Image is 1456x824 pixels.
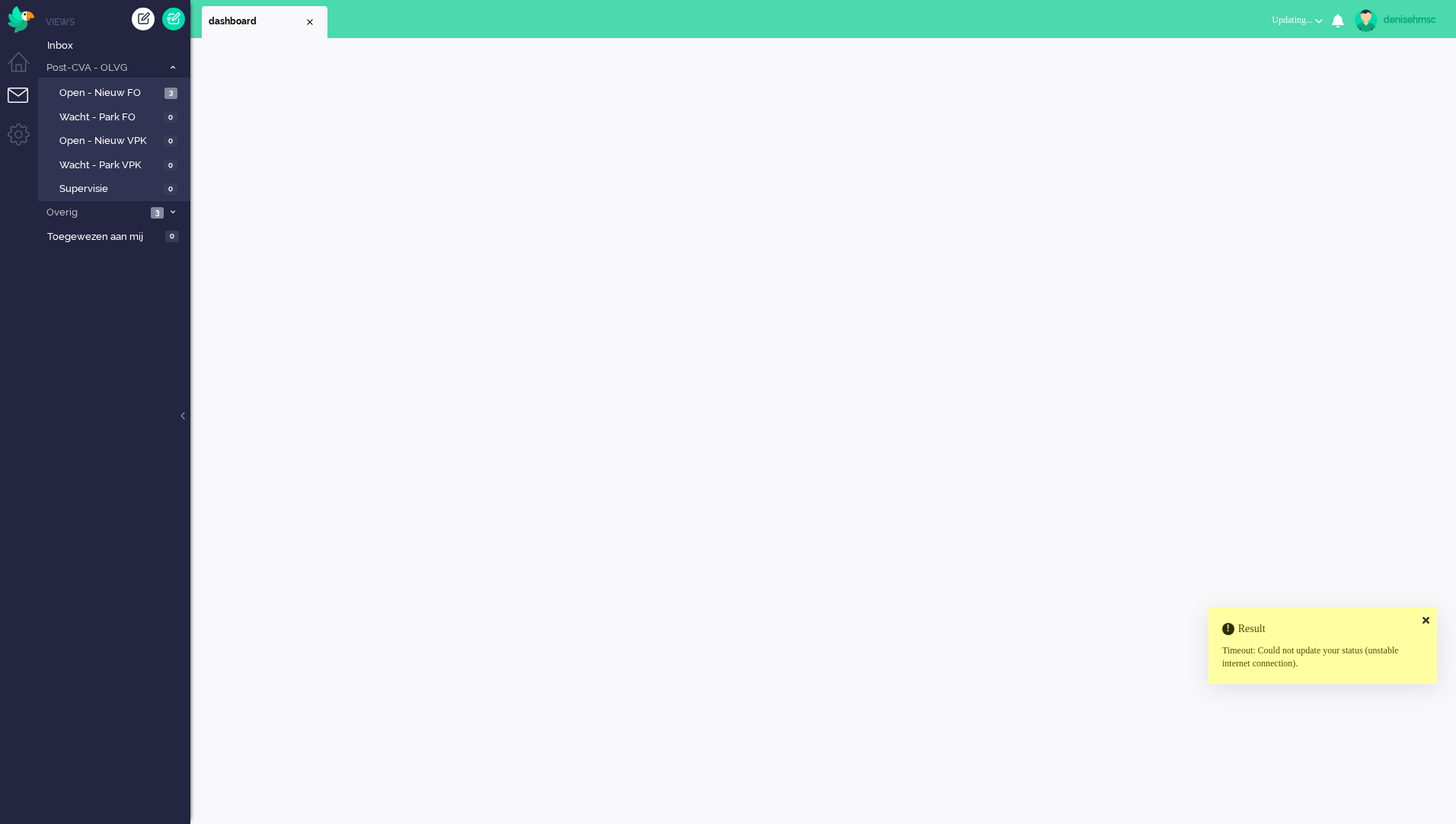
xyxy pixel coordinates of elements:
li: Views [46,15,190,28]
img: flow_omnibird.svg [8,6,34,33]
a: Quick Ticket [162,8,185,30]
img: avatar [1355,9,1378,32]
span: 0 [164,112,177,123]
span: 0 [164,136,177,147]
a: Supervisie 0 [44,180,189,196]
li: Tickets menu [8,88,42,122]
a: denisehmsc [1352,9,1441,32]
a: Inbox [44,37,190,53]
a: Omnidesk [8,10,34,21]
span: Updating... [1272,14,1313,25]
span: Supervisie [59,182,160,196]
a: Wacht - Park FO 0 [44,108,189,125]
span: 3 [164,88,177,99]
a: Open - Nieuw FO 3 [44,84,189,101]
span: Toegewezen aan mij [47,230,161,244]
span: Post-CVA - OLVG [44,61,162,75]
span: Wacht - Park FO [59,110,160,125]
span: 0 [164,184,177,195]
li: Dashboard [202,6,327,38]
span: 3 [151,207,164,219]
a: Toegewezen aan mij 0 [44,228,190,244]
li: Updating... [1263,5,1332,38]
a: Wacht - Park VPK 0 [44,156,189,173]
span: Wacht - Park VPK [59,158,160,173]
div: Timeout: Could not update your status (unstable internet connection). [1222,644,1423,670]
span: 0 [164,160,177,171]
button: Updating... [1263,9,1332,31]
div: denisehmsc [1384,12,1441,27]
li: Admin menu [8,123,42,158]
span: Inbox [47,39,190,53]
li: Dashboard menu [8,52,42,86]
span: Overig [44,206,146,220]
div: Close tab [304,16,316,28]
span: Open - Nieuw VPK [59,134,160,149]
span: 0 [165,231,179,242]
div: Creëer ticket [132,8,155,30]
a: Open - Nieuw VPK 0 [44,132,189,149]
h4: Result [1222,623,1423,634]
span: Open - Nieuw FO [59,86,161,101]
span: dashboard [209,15,304,28]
